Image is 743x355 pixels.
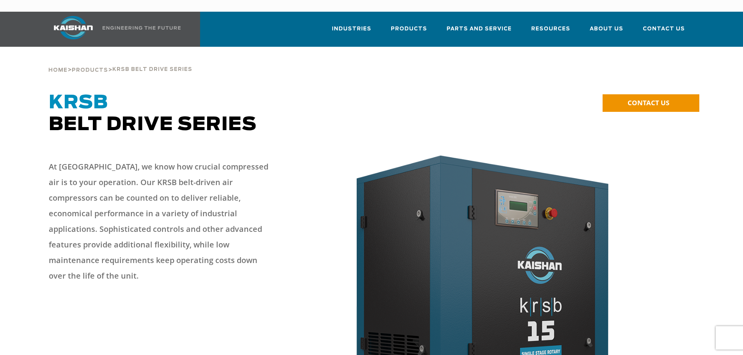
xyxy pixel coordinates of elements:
a: About Us [590,19,623,45]
a: Parts and Service [447,19,512,45]
p: At [GEOGRAPHIC_DATA], we know how crucial compressed air is to your operation. Our KRSB belt-driv... [49,159,275,284]
span: krsb belt drive series [112,67,192,72]
img: Engineering the future [103,26,181,30]
span: About Us [590,25,623,34]
span: Contact Us [643,25,685,34]
a: Contact Us [643,19,685,45]
img: kaishan logo [44,16,103,39]
span: Parts and Service [447,25,512,34]
span: CONTACT US [628,98,669,107]
a: CONTACT US [603,94,699,112]
a: Kaishan USA [44,12,182,47]
span: KRSB [49,94,108,112]
span: Industries [332,25,371,34]
a: Resources [531,19,570,45]
span: Home [48,68,67,73]
span: Resources [531,25,570,34]
span: Products [72,68,108,73]
a: Products [72,66,108,73]
span: Products [391,25,427,34]
a: Products [391,19,427,45]
a: Home [48,66,67,73]
div: > > [48,47,192,76]
span: Belt Drive Series [49,94,257,134]
a: Industries [332,19,371,45]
